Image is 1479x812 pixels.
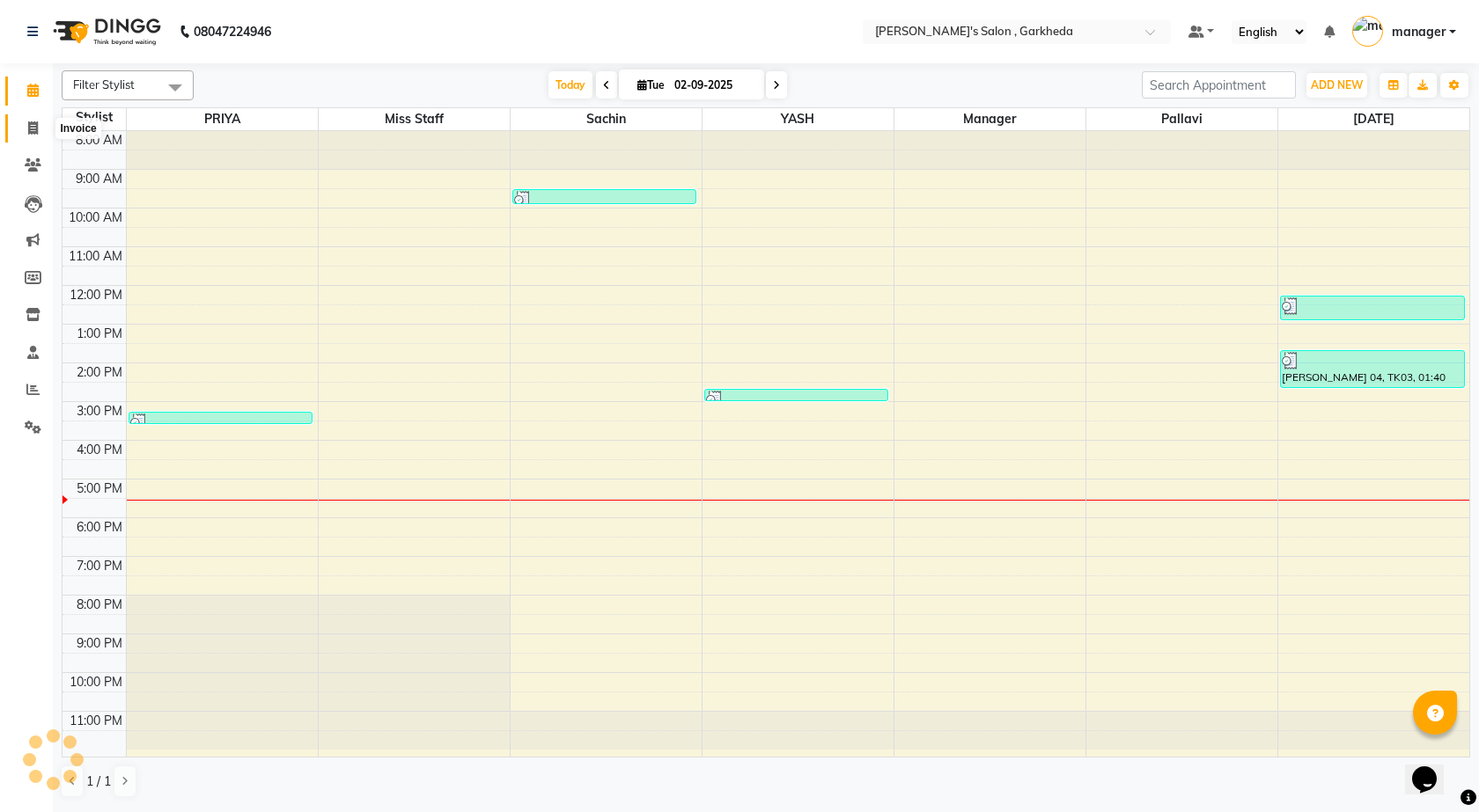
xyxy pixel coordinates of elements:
div: 9:00 PM [73,634,126,653]
div: 8:00 PM [73,596,126,614]
span: pallavi [1086,108,1277,130]
div: 11:00 PM [66,712,126,730]
input: 2025-09-02 [669,72,757,99]
div: 10:00 PM [66,673,126,691]
div: [PERSON_NAME] 03, TK04, 03:15 PM-03:25 PM, Thread EyeBrow [DEMOGRAPHIC_DATA] (50) [129,413,313,423]
b: 08047224946 [194,7,271,56]
img: logo [45,7,166,56]
span: Filter Stylist [73,77,135,91]
div: 12:00 PM [66,286,126,304]
span: manager [894,108,1085,130]
div: 6:00 PM [73,518,126,537]
span: manager [1392,23,1446,41]
div: Stylist [63,108,126,127]
img: manager [1352,16,1383,47]
div: Invoice [55,118,100,139]
div: [PERSON_NAME] sonar 04, TK02, 12:15 PM-12:55 PM, BOY HAIRCUT STYLISH ([DEMOGRAPHIC_DATA]) (250) [1281,296,1464,319]
input: Search Appointment [1142,71,1296,99]
div: 11:00 AM [65,247,126,266]
div: 3:00 PM [73,402,126,421]
span: YASH [703,108,894,130]
div: 7:00 PM [73,557,126,575]
div: 2:00 PM [73,363,126,382]
span: sachin [511,108,702,130]
div: 9:00 AM [72,170,126,188]
div: 4:00 PM [73,441,126,459]
span: [DATE] [1278,108,1470,130]
span: Today [548,71,592,99]
iframe: chat widget [1405,742,1461,794]
button: ADD NEW [1306,73,1367,98]
span: miss staff [319,108,510,130]
span: 1 / 1 [86,772,111,791]
div: [PERSON_NAME] dhanedhar 04, TK01, 09:30 AM-09:55 AM, Keratin Treatment Hair Wash ([DEMOGRAPHIC_DA... [513,190,696,203]
span: PRIYA [127,108,318,130]
div: 5:00 PM [73,479,126,498]
span: Tue [633,78,669,91]
div: [PERSON_NAME] 04, TK03, 02:40 PM-03:00 PM, CLEAN SHAVE (150) [705,390,888,400]
div: 10:00 AM [65,208,126,227]
span: ADD NEW [1311,78,1363,91]
div: [PERSON_NAME] 04, TK03, 01:40 PM-02:40 PM, Advance Haircut (wash + style )+ [PERSON_NAME] trimmin... [1281,351,1464,387]
div: 1:00 PM [73,325,126,343]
